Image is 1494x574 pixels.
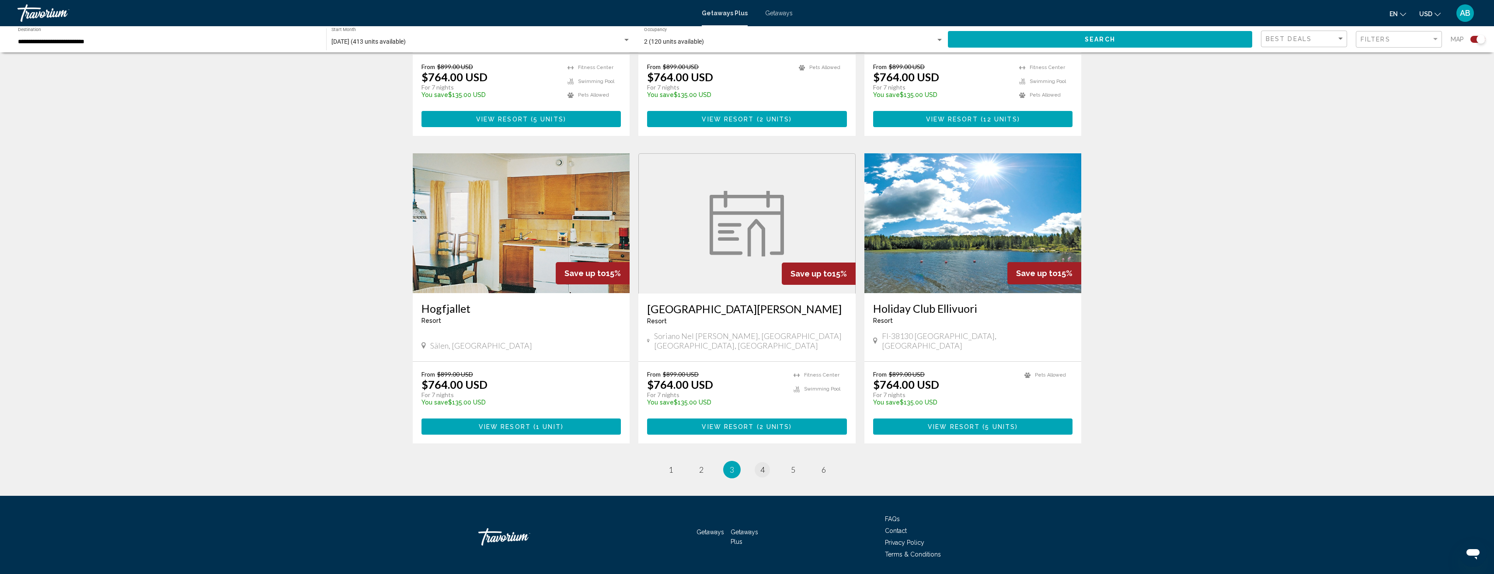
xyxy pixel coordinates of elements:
[669,465,673,474] span: 1
[885,539,924,546] a: Privacy Policy
[731,529,758,545] a: Getaways Plus
[421,302,621,315] a: Hogfjallet
[873,370,887,378] span: From
[983,116,1017,123] span: 12 units
[644,38,704,45] span: 2 (120 units available)
[1454,4,1477,22] button: User Menu
[421,399,613,406] p: $135.00 USD
[1460,9,1470,17] span: AB
[421,391,613,399] p: For 7 nights
[476,116,528,123] span: View Resort
[413,461,1082,478] ul: Pagination
[1035,372,1066,378] span: Pets Allowed
[980,423,1018,430] span: ( )
[421,91,559,98] p: $135.00 USD
[760,465,765,474] span: 4
[647,378,713,391] p: $764.00 USD
[479,423,531,430] span: View Resort
[647,91,674,98] span: You save
[873,91,900,98] span: You save
[533,116,564,123] span: 5 units
[421,418,621,435] a: View Resort(1 unit)
[948,31,1252,47] button: Search
[437,63,473,70] span: $899.00 USD
[647,302,847,315] h3: [GEOGRAPHIC_DATA][PERSON_NAME]
[873,391,1016,399] p: For 7 nights
[647,63,661,70] span: From
[1356,31,1442,48] button: Filter
[765,10,793,17] a: Getaways
[754,116,792,123] span: ( )
[804,386,840,392] span: Swimming Pool
[864,153,1082,293] img: A123E01X.jpg
[873,111,1073,127] a: View Resort(12 units)
[430,341,532,350] span: Sälen, [GEOGRAPHIC_DATA]
[437,370,473,378] span: $899.00 USD
[804,372,839,378] span: Fitness Center
[564,269,606,278] span: Save up to
[1266,35,1312,42] span: Best Deals
[647,399,785,406] p: $135.00 USD
[1361,36,1390,43] span: Filters
[928,423,980,430] span: View Resort
[536,423,561,430] span: 1 unit
[647,418,847,435] button: View Resort(2 units)
[873,317,893,324] span: Resort
[889,370,925,378] span: $899.00 USD
[421,399,448,406] span: You save
[421,111,621,127] button: View Resort(5 units)
[421,63,435,70] span: From
[885,527,907,534] a: Contact
[647,318,667,325] span: Resort
[873,91,1011,98] p: $135.00 USD
[647,91,790,98] p: $135.00 USD
[556,262,630,284] div: 15%
[873,378,939,391] p: $764.00 USD
[730,465,734,474] span: 3
[1390,10,1398,17] span: en
[421,83,559,91] p: For 7 nights
[873,63,887,70] span: From
[663,370,699,378] span: $899.00 USD
[421,91,448,98] span: You save
[647,111,847,127] button: View Resort(2 units)
[663,63,699,70] span: $899.00 USD
[873,83,1011,91] p: For 7 nights
[885,515,900,522] a: FAQs
[1419,10,1432,17] span: USD
[647,83,790,91] p: For 7 nights
[1459,539,1487,567] iframe: Bouton de lancement de la fenêtre de messagerie
[1419,7,1441,20] button: Change currency
[889,63,925,70] span: $899.00 USD
[697,529,724,536] a: Getaways
[885,551,941,558] a: Terms & Conditions
[1007,262,1081,284] div: 15%
[699,465,703,474] span: 2
[702,116,754,123] span: View Resort
[421,370,435,378] span: From
[478,524,566,550] a: Travorium
[791,269,832,278] span: Save up to
[702,10,748,17] span: Getaways Plus
[882,331,1073,350] span: FI-38130 [GEOGRAPHIC_DATA], [GEOGRAPHIC_DATA]
[654,331,847,350] span: Soriano Nel [PERSON_NAME], [GEOGRAPHIC_DATA] [GEOGRAPHIC_DATA], [GEOGRAPHIC_DATA]
[413,153,630,293] img: 3717I01X.jpg
[647,370,661,378] span: From
[1390,7,1406,20] button: Change language
[873,418,1073,435] button: View Resort(5 units)
[873,70,939,83] p: $764.00 USD
[1451,33,1464,45] span: Map
[531,423,564,430] span: ( )
[647,391,785,399] p: For 7 nights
